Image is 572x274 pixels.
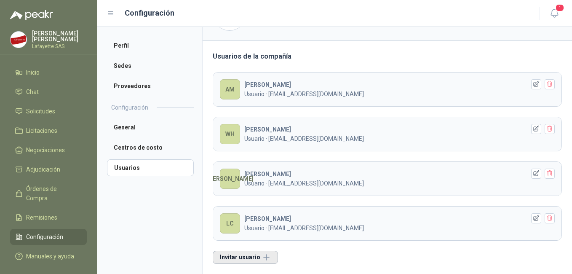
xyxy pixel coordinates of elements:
span: 1 [555,4,564,12]
a: Órdenes de Compra [10,181,87,206]
span: Inicio [26,68,40,77]
a: Chat [10,84,87,100]
h1: Configuración [125,7,174,19]
a: Sedes [107,57,194,74]
p: Lafayette SAS [32,44,87,49]
p: Usuario · [EMAIL_ADDRESS][DOMAIN_NAME] [244,134,525,143]
a: Proveedores [107,78,194,94]
span: Negociaciones [26,145,65,155]
p: Usuario · [EMAIL_ADDRESS][DOMAIN_NAME] [244,179,525,188]
b: [PERSON_NAME] [244,171,291,177]
a: Perfil [107,37,194,54]
a: Negociaciones [10,142,87,158]
span: Chat [26,87,39,97]
img: Logo peakr [10,10,53,20]
div: WH [220,124,240,144]
b: [PERSON_NAME] [244,81,291,88]
b: [PERSON_NAME] [244,126,291,133]
p: [PERSON_NAME] [PERSON_NAME] [32,30,87,42]
p: Usuario · [EMAIL_ADDRESS][DOMAIN_NAME] [244,89,525,99]
span: Órdenes de Compra [26,184,79,203]
h2: Configuración [111,103,148,112]
a: General [107,119,194,136]
span: Adjudicación [26,165,60,174]
a: Solicitudes [10,103,87,119]
div: AM [220,79,240,99]
button: Invitar usuario [213,251,278,264]
a: Configuración [10,229,87,245]
img: Company Logo [11,32,27,48]
a: Inicio [10,64,87,81]
span: Manuales y ayuda [26,252,74,261]
a: Centros de costo [107,139,194,156]
a: Adjudicación [10,161,87,177]
span: Configuración [26,232,63,242]
div: LC [220,213,240,234]
h3: Usuarios de la compañía [213,51,562,62]
div: [PERSON_NAME] [220,169,240,189]
a: Remisiones [10,210,87,226]
a: Manuales y ayuda [10,248,87,264]
span: Remisiones [26,213,57,222]
span: Solicitudes [26,107,55,116]
a: Usuarios [107,159,194,176]
p: Usuario · [EMAIL_ADDRESS][DOMAIN_NAME] [244,223,525,233]
span: Licitaciones [26,126,57,135]
a: Licitaciones [10,123,87,139]
b: [PERSON_NAME] [244,215,291,222]
button: 1 [547,6,562,21]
